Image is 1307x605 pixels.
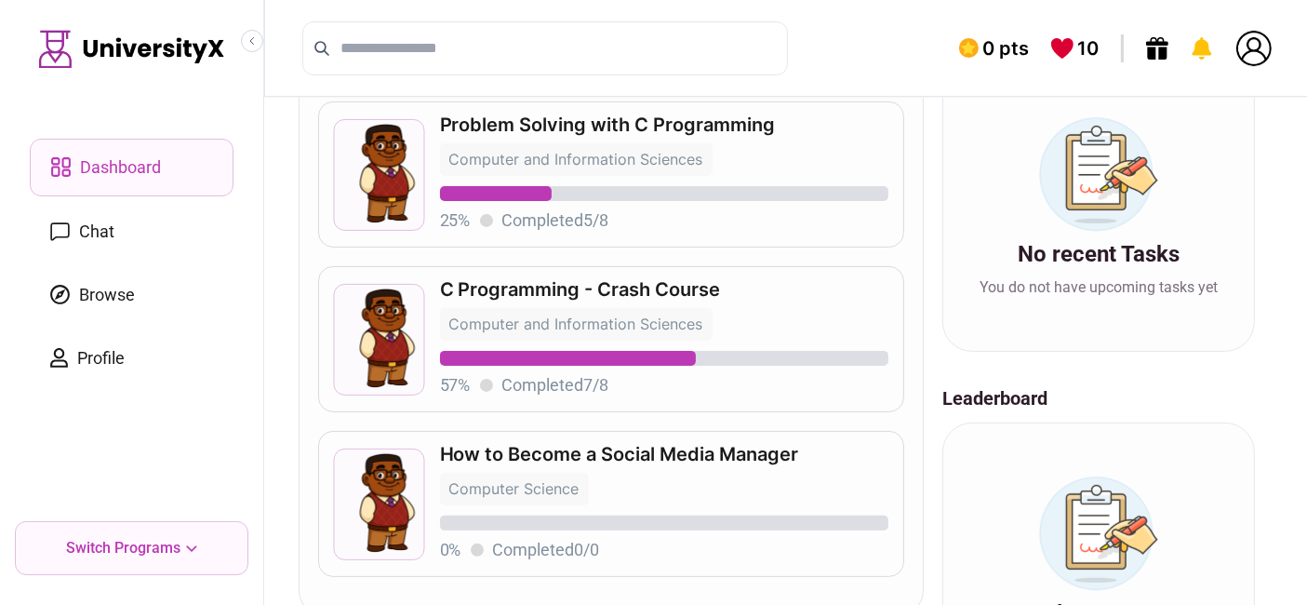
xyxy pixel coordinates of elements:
a: Dashboard [30,139,233,196]
span: Dashboard [80,155,161,181]
span: Computer and Information Sciences [449,315,703,333]
p: Completed 5 / 8 [502,208,609,234]
img: You [1236,31,1272,66]
p: Completed 7 / 8 [502,372,609,398]
span: 0 pts [982,35,1029,61]
p: Completed 0 / 0 [493,537,600,563]
p: No recent Tasks [1018,239,1180,269]
button: Collapse sidebar [241,30,263,52]
p: Switch Programs [67,537,181,559]
span: You do not have upcoming tasks yet [980,276,1218,299]
span: 10 [1077,35,1099,61]
img: No Tasks [1039,117,1158,232]
p: 0 % [440,537,461,563]
a: C Programming - Crash CourseComputer and Information Sciences 57%Completed7/8 [318,266,904,412]
a: Problem Solving with C ProgrammingComputer and Information Sciences 25%Completed5/8 [318,101,904,248]
img: No Learners yet [1039,477,1158,591]
p: Problem Solving with C Programming [440,115,888,134]
a: Browse [30,267,233,323]
span: Chat [79,219,114,245]
a: Chat [30,204,233,260]
span: Computer and Information Sciences [449,150,703,168]
a: How to Become a Social Media ManagerComputer Science 0%Completed0/0 [318,431,904,577]
span: Profile [77,345,125,371]
a: Profile [30,330,233,386]
p: How to Become a Social Media Manager [440,445,888,464]
p: 57 % [440,372,471,398]
img: Logo [39,30,225,68]
span: Browse [79,282,135,308]
p: Leaderboard [942,385,1255,411]
span: Computer Science [449,479,580,498]
p: 25 % [440,208,471,234]
p: C Programming - Crash Course [440,280,888,299]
